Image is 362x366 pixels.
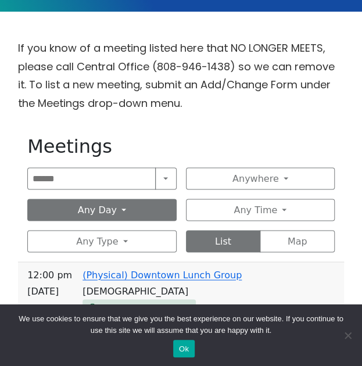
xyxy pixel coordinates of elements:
[17,313,345,336] span: We use cookies to ensure that we give you the best experience on our website. If you continue to ...
[18,39,344,112] p: If you know of a meeting listed here that NO LONGER MEETS, please call Central Office (808-946-14...
[23,283,339,299] td: [DEMOGRAPHIC_DATA]
[27,267,72,283] span: 12:00 PM
[342,329,353,341] span: No
[27,135,335,157] h1: Meetings
[186,199,335,221] button: Any Time
[173,340,195,357] button: Ok
[83,269,242,280] a: (Physical) Downtown Lunch Group
[27,167,156,189] input: Search
[155,167,177,189] button: Search
[27,230,176,252] button: Any Type
[27,199,176,221] button: Any Day
[27,283,72,299] span: [DATE]
[260,230,335,252] button: Map
[100,302,191,316] span: 1317 [PERSON_NAME]
[186,167,335,189] button: Anywhere
[186,230,261,252] button: List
